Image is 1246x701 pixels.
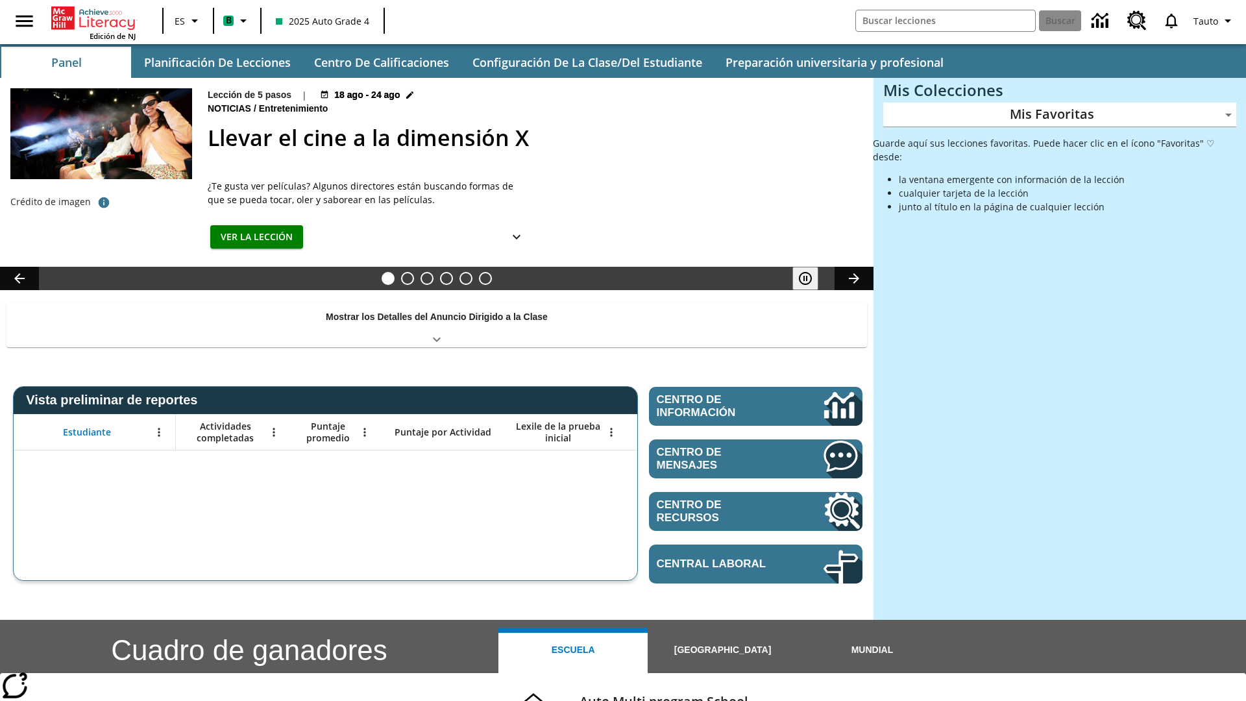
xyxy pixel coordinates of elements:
span: Centro de mensajes [657,446,785,472]
a: Centro de recursos, Se abrirá en una pestaña nueva. [649,492,862,531]
div: Pausar [792,267,831,290]
span: Centro de recursos [657,498,785,524]
button: Diapositiva 3 ¿Lo quieres con papas fritas? [421,272,434,285]
li: junto al título en la página de cualquier lección [899,200,1236,214]
button: Crédito de foto: The Asahi Shimbun vía Getty Images [91,191,117,214]
button: Escuela [498,628,648,673]
h2: Llevar el cine a la dimensión X [208,121,858,154]
button: 18 ago - 24 ago Elegir fechas [317,88,417,102]
button: Boost El color de la clase es verde menta. Cambiar el color de la clase. [218,9,256,32]
button: Centro de calificaciones [304,47,459,78]
a: Central laboral [649,545,862,584]
a: Notificaciones [1154,4,1188,38]
a: Centro de información [649,387,862,426]
span: Tauto [1193,14,1218,28]
button: Abrir menú [355,423,374,442]
span: / [254,103,256,114]
a: Centro de mensajes [649,439,862,478]
button: Diapositiva 5 Una idea, mucho trabajo [459,272,472,285]
button: Carrusel de lecciones, seguir [835,267,873,290]
button: Panel [1,47,131,78]
button: Planificación de lecciones [134,47,301,78]
button: Abrir menú [602,423,621,442]
span: Puntaje promedio [297,421,359,444]
h3: Mis Colecciones [883,81,1236,99]
div: ¿Te gusta ver películas? Algunos directores están buscando formas de que se pueda tocar, oler y s... [208,179,532,206]
span: Noticias [208,102,254,116]
button: Ver más [504,225,530,249]
a: Centro de recursos, Se abrirá en una pestaña nueva. [1119,3,1154,38]
span: 2025 Auto Grade 4 [276,14,369,28]
span: Actividades completadas [182,421,268,444]
a: Portada [51,5,136,31]
button: [GEOGRAPHIC_DATA] [648,628,797,673]
button: Diapositiva 2 ¿Los autos del futuro? [401,272,414,285]
button: Perfil/Configuración [1188,9,1241,32]
img: El panel situado frente a los asientos rocía con agua nebulizada al feliz público en un cine equi... [10,88,192,179]
span: | [302,88,307,102]
button: Preparación universitaria y profesional [715,47,954,78]
span: Entretenimiento [259,102,331,116]
p: Mostrar los Detalles del Anuncio Dirigido a la Clase [326,310,548,324]
button: Configuración de la clase/del estudiante [462,47,713,78]
button: Lenguaje: ES, Selecciona un idioma [167,9,209,32]
span: Central laboral [657,558,785,571]
input: Buscar campo [856,10,1035,31]
span: Centro de información [657,393,779,419]
div: Mis Favoritas [883,103,1236,127]
div: Portada [51,4,136,41]
span: Puntaje por Actividad [395,426,491,438]
span: Lexile de la prueba inicial [511,421,605,444]
li: cualquier tarjeta de la lección [899,186,1236,200]
span: Edición de NJ [90,31,136,41]
span: Estudiante [63,426,111,438]
p: Lección de 5 pasos [208,88,291,102]
button: Pausar [792,267,818,290]
button: Abrir menú [264,423,284,442]
span: 18 ago - 24 ago [334,88,400,102]
li: la ventana emergente con información de la lección [899,173,1236,186]
button: Ver la lección [210,225,303,249]
p: Crédito de imagen [10,195,91,208]
button: Abrir menú [149,423,169,442]
button: Diapositiva 4 ¿Cuál es la gran idea? [440,272,453,285]
a: Centro de información [1084,3,1119,39]
span: B [226,12,232,29]
button: Mundial [798,628,947,673]
span: ES [175,14,185,28]
p: Guarde aquí sus lecciones favoritas. Puede hacer clic en el ícono "Favoritas" ♡ desde: [873,136,1236,164]
button: Diapositiva 6 El sueño de los animales [479,272,492,285]
div: Mostrar los Detalles del Anuncio Dirigido a la Clase [6,302,867,347]
span: Vista preliminar de reportes [26,393,204,408]
button: Diapositiva 1 Llevar el cine a la dimensión X [382,272,395,285]
button: Abrir el menú lateral [5,2,43,40]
